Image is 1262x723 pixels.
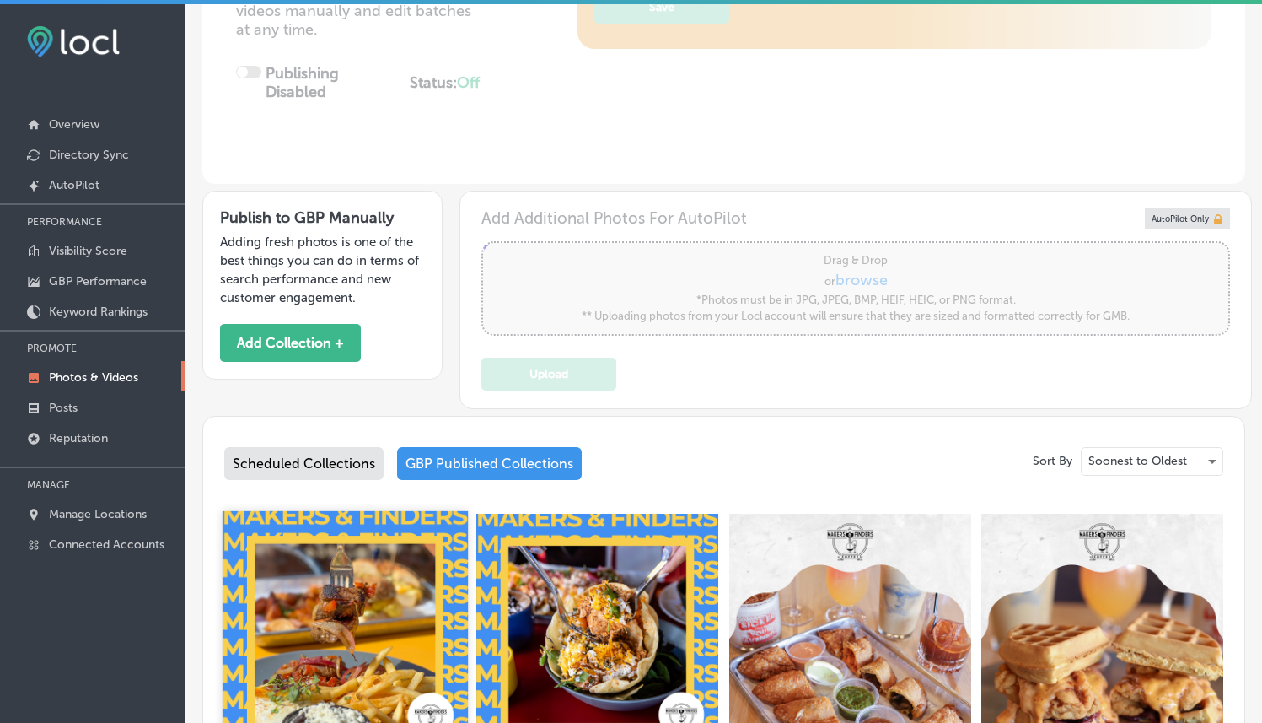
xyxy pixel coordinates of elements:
p: Photos & Videos [49,370,138,385]
p: Visibility Score [49,244,127,258]
p: Reputation [49,431,108,445]
p: Adding fresh photos is one of the best things you can do in terms of search performance and new c... [220,233,425,307]
p: Manage Locations [49,507,147,521]
p: AutoPilot [49,178,99,192]
div: Scheduled Collections [224,447,384,480]
p: Keyword Rankings [49,305,148,319]
p: Posts [49,401,78,415]
button: Add Collection + [220,324,361,362]
p: Directory Sync [49,148,129,162]
p: Connected Accounts [49,537,164,552]
p: GBP Performance [49,274,147,289]
h3: Publish to GBP Manually [220,208,425,227]
p: Soonest to Oldest [1088,453,1187,469]
div: Soonest to Oldest [1082,448,1222,475]
img: fda3e92497d09a02dc62c9cd864e3231.png [27,26,120,57]
p: Sort By [1033,454,1072,468]
p: Overview [49,117,99,132]
div: GBP Published Collections [397,447,582,480]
